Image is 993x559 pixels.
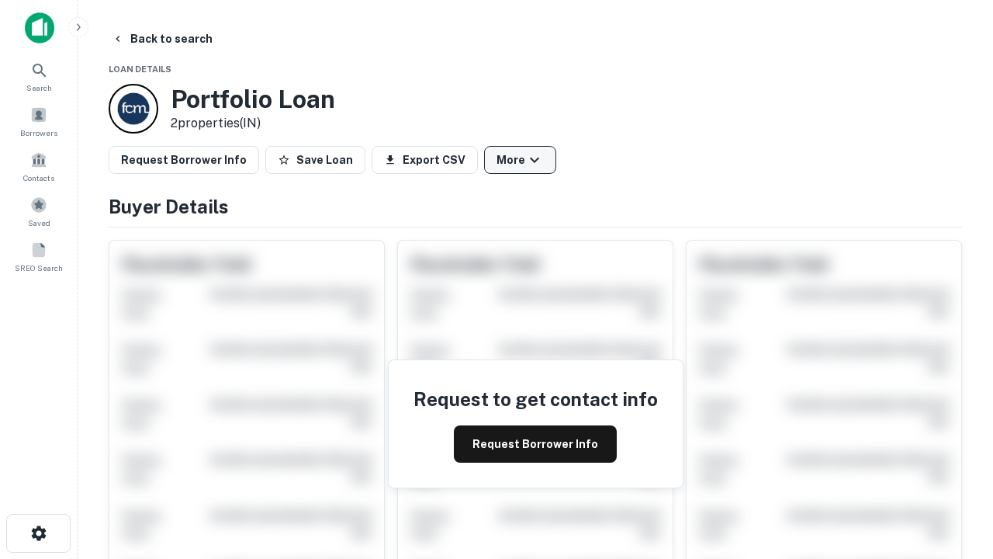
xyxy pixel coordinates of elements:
[28,217,50,229] span: Saved
[26,82,52,94] span: Search
[454,425,617,463] button: Request Borrower Info
[171,114,335,133] p: 2 properties (IN)
[109,193,962,220] h4: Buyer Details
[5,190,73,232] a: Saved
[20,127,57,139] span: Borrowers
[265,146,365,174] button: Save Loan
[915,435,993,509] iframe: Chat Widget
[484,146,556,174] button: More
[25,12,54,43] img: capitalize-icon.png
[23,172,54,184] span: Contacts
[5,100,73,142] a: Borrowers
[171,85,335,114] h3: Portfolio Loan
[5,55,73,97] a: Search
[109,64,171,74] span: Loan Details
[106,25,219,53] button: Back to search
[372,146,478,174] button: Export CSV
[5,235,73,277] a: SREO Search
[15,262,63,274] span: SREO Search
[109,146,259,174] button: Request Borrower Info
[413,385,658,413] h4: Request to get contact info
[5,145,73,187] a: Contacts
